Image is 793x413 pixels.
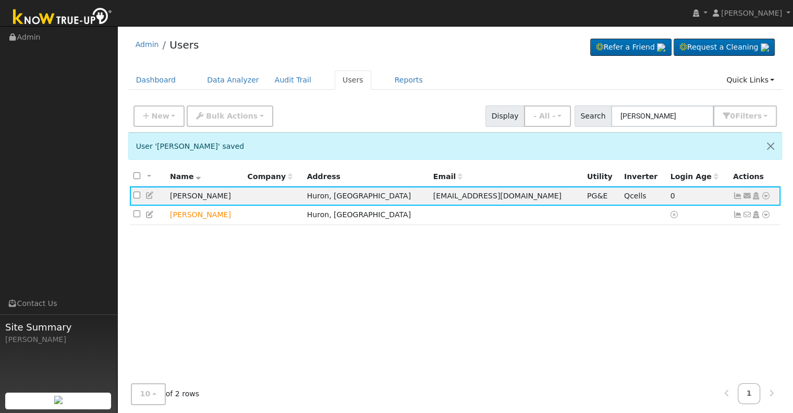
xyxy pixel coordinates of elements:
td: Lead [166,206,244,225]
td: Huron, [GEOGRAPHIC_DATA] [303,186,430,206]
a: Admin [136,40,159,49]
a: Show Graph [733,192,742,200]
a: Dashboard [128,70,184,90]
a: Edit User [145,191,155,199]
span: Company name [248,172,292,181]
span: Email [433,172,462,181]
a: Other actions [761,191,771,202]
span: 10 [140,390,151,398]
a: Login As [751,192,761,200]
a: Quick Links [718,70,782,90]
a: 1 [738,384,761,404]
a: No login access [670,210,680,219]
a: Audit Trail [267,70,319,90]
span: of 2 rows [131,384,200,405]
button: New [133,105,185,127]
div: Actions [733,171,777,182]
span: [EMAIL_ADDRESS][DOMAIN_NAME] [433,192,562,200]
div: Address [307,171,426,182]
a: Edit User [145,210,155,219]
span: Search [575,105,612,127]
span: Site Summary [5,320,112,334]
a: Reports [387,70,431,90]
a: Data Analyzer [199,70,267,90]
a: Not connected [733,210,742,219]
a: Refer a Friend [590,39,672,56]
div: [PERSON_NAME] [5,334,112,345]
span: New [151,112,169,120]
img: retrieve [54,396,63,404]
span: PG&E [587,192,607,200]
a: Other actions [761,209,771,220]
a: josegtamayo19@gmail.com [742,191,752,202]
button: Bulk Actions [187,105,273,127]
td: [PERSON_NAME] [166,186,244,206]
button: 10 [131,384,166,405]
span: Bulk Actions [206,112,258,120]
a: Users [169,39,199,51]
a: Request a Cleaning [674,39,775,56]
img: retrieve [761,43,769,52]
i: No email address [742,211,752,218]
a: Users [335,70,371,90]
button: - All - [524,105,571,127]
span: s [757,112,761,120]
span: [PERSON_NAME] [721,9,782,17]
span: Qcells [624,192,646,200]
img: Know True-Up [8,6,117,29]
div: Utility [587,171,617,182]
td: Huron, [GEOGRAPHIC_DATA] [303,206,430,225]
input: Search [611,105,714,127]
span: 09/16/2025 3:30:23 PM [670,192,675,200]
span: Display [485,105,524,127]
span: Name [170,172,201,181]
img: retrieve [657,43,665,52]
span: Filter [735,112,762,120]
button: Close [760,133,782,159]
a: Login As [751,210,761,219]
button: 0Filters [713,105,777,127]
div: Inverter [624,171,663,182]
span: User '[PERSON_NAME]' saved [136,142,245,150]
span: Days since last login [670,172,718,181]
